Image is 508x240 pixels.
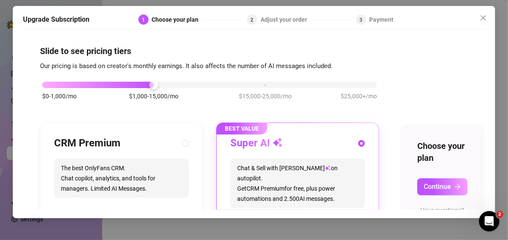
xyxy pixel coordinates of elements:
span: The best OnlyFans CRM. Chat copilot, analytics, and tools for managers. Limited AI Messages. [54,159,189,198]
span: 2 [251,17,254,23]
h4: Choose your plan [417,140,468,164]
span: $0-1,000/mo [42,91,77,101]
div: Choose your plan [152,14,204,25]
button: Continuearrow-right [417,178,468,195]
iframe: Intercom live chat [479,211,499,231]
button: Close [476,11,490,25]
h5: Upgrade Subscription [23,14,89,25]
span: $15,000-25,000/mo [239,91,292,101]
span: Have questions? View or [418,207,467,232]
span: arrow-right [454,183,461,190]
span: $25,000+/mo [341,91,377,101]
div: Adjust your order [261,14,312,25]
span: $1,000-15,000/mo [129,91,178,101]
span: Close [476,14,490,21]
h3: CRM Premium [54,137,121,150]
span: 2 [497,211,503,218]
span: Continue [424,183,451,191]
span: Our pricing is based on creator's monthly earnings. It also affects the number of AI messages inc... [40,62,333,70]
span: Chat & Sell with [PERSON_NAME] on autopilot. Get CRM Premium for free, plus power automations and... [230,159,365,208]
span: BEST VALUE [216,123,267,134]
span: 3 [359,17,362,23]
span: 1 [142,17,145,23]
div: Payment [370,14,394,25]
h3: Super AI [230,137,283,150]
span: close [480,14,487,21]
h4: Slide to see pricing tiers [40,45,468,57]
